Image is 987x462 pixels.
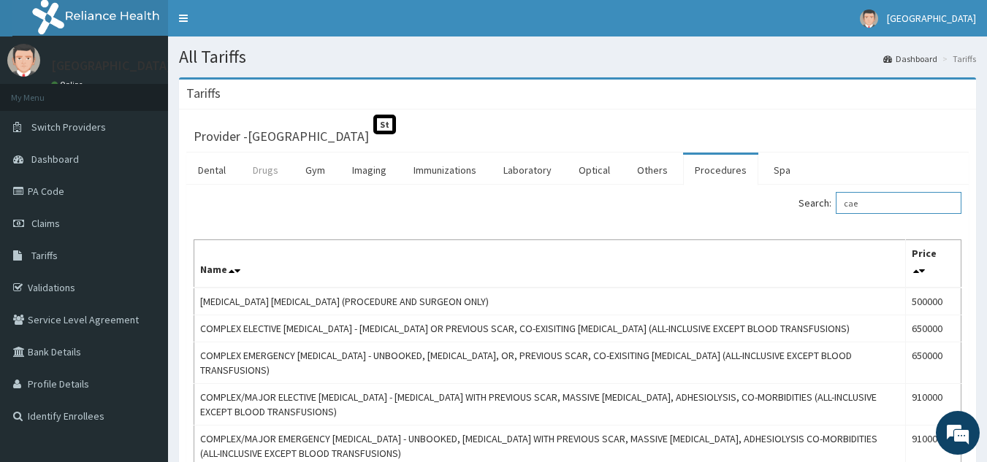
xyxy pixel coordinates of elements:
[883,53,937,65] a: Dashboard
[76,82,245,101] div: Chat with us now
[7,44,40,77] img: User Image
[905,240,961,288] th: Price
[836,192,961,214] input: Search:
[340,155,398,185] a: Imaging
[799,192,961,214] label: Search:
[625,155,679,185] a: Others
[51,59,172,72] p: [GEOGRAPHIC_DATA]
[402,155,488,185] a: Immunizations
[492,155,563,185] a: Laboratory
[186,155,237,185] a: Dental
[567,155,622,185] a: Optical
[905,315,961,342] td: 650000
[683,155,758,185] a: Procedures
[194,315,906,342] td: COMPLEX ELECTIVE [MEDICAL_DATA] - [MEDICAL_DATA] OR PREVIOUS SCAR, CO-EXISITING [MEDICAL_DATA] (A...
[241,155,290,185] a: Drugs
[194,288,906,315] td: [MEDICAL_DATA] [MEDICAL_DATA] (PROCEDURE AND SURGEON ONLY)
[762,155,802,185] a: Spa
[905,288,961,315] td: 500000
[194,342,906,384] td: COMPLEX EMERGENCY [MEDICAL_DATA] - UNBOOKED, [MEDICAL_DATA], OR, PREVIOUS SCAR, CO-EXISITING [MED...
[905,384,961,426] td: 910000
[31,120,106,134] span: Switch Providers
[194,130,369,143] h3: Provider - [GEOGRAPHIC_DATA]
[85,138,202,285] span: We're online!
[194,384,906,426] td: COMPLEX/MAJOR ELECTIVE [MEDICAL_DATA] - [MEDICAL_DATA] WITH PREVIOUS SCAR, MASSIVE [MEDICAL_DATA]...
[186,87,221,100] h3: Tariffs
[373,115,396,134] span: St
[887,12,976,25] span: [GEOGRAPHIC_DATA]
[860,9,878,28] img: User Image
[31,249,58,262] span: Tariffs
[240,7,275,42] div: Minimize live chat window
[294,155,337,185] a: Gym
[905,342,961,384] td: 650000
[7,307,278,358] textarea: Type your message and hit 'Enter'
[31,217,60,230] span: Claims
[27,73,59,109] img: d_794563401_company_1708531726252_794563401
[939,53,976,65] li: Tariffs
[179,47,976,66] h1: All Tariffs
[194,240,906,288] th: Name
[31,153,79,166] span: Dashboard
[51,80,86,90] a: Online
